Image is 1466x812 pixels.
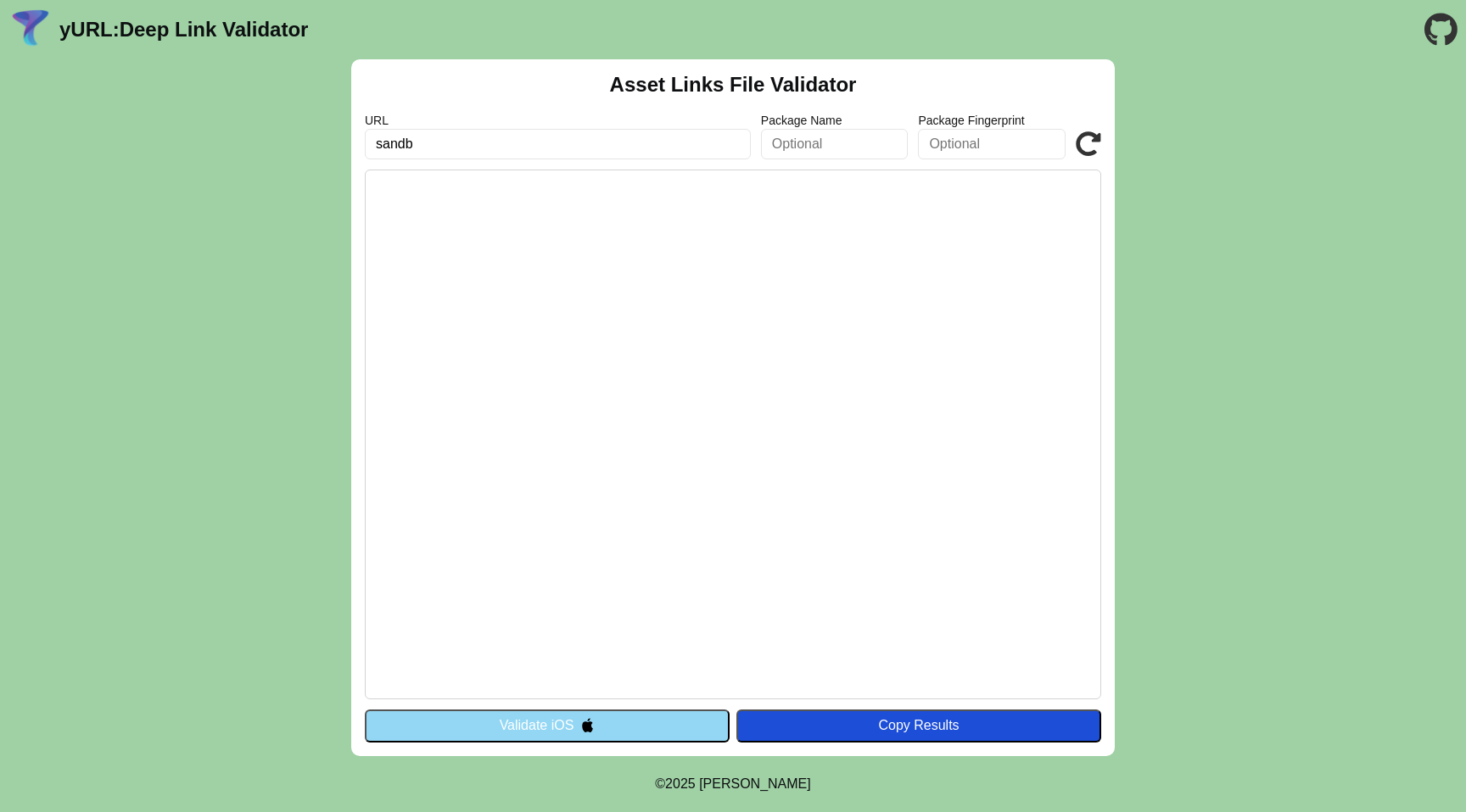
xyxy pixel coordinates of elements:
[918,114,1066,127] label: Package Fingerprint
[745,718,1093,733] div: Copy Results
[365,129,751,159] input: Required
[580,718,595,732] img: appleIcon.svg
[365,709,730,742] button: Validate iOS
[610,73,857,97] h2: Asset Links File Validator
[59,18,308,42] a: yURL:Deep Link Validator
[655,756,810,812] footer: ©
[918,129,1066,159] input: Optional
[736,709,1101,742] button: Copy Results
[761,129,909,159] input: Optional
[365,114,751,127] label: URL
[665,776,696,791] span: 2025
[8,8,53,52] img: yURL Logo
[761,114,909,127] label: Package Name
[699,776,811,791] a: Michael Ibragimchayev's Personal Site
